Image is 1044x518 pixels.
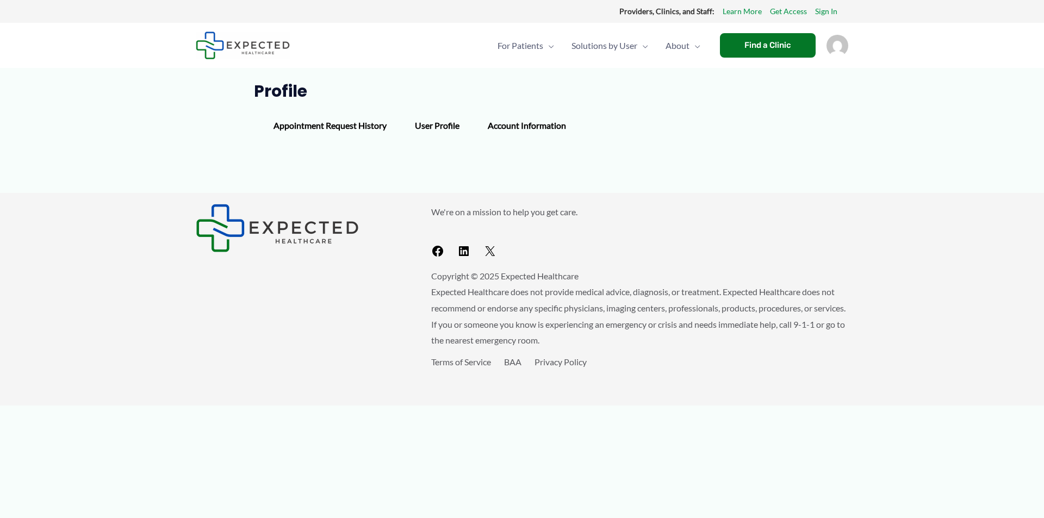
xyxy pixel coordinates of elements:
aside: Footer Widget 1 [196,204,404,252]
span: For Patients [498,27,543,65]
div: Account Information [474,110,580,141]
a: BAA [504,357,521,367]
span: Menu Toggle [543,27,554,65]
span: Expected Healthcare does not provide medical advice, diagnosis, or treatment. Expected Healthcare... [431,286,846,345]
div: Appointment Request History [259,110,401,141]
a: For PatientsMenu Toggle [489,27,563,65]
span: Menu Toggle [637,27,648,65]
a: Privacy Policy [535,357,587,367]
a: AboutMenu Toggle [657,27,709,65]
strong: Providers, Clinics, and Staff: [619,7,714,16]
a: Learn More [723,4,762,18]
nav: Primary Site Navigation [489,27,709,65]
a: Account icon link [826,39,848,49]
div: User Profile [401,110,474,141]
span: About [666,27,689,65]
span: Copyright © 2025 Expected Healthcare [431,271,579,281]
a: Get Access [770,4,807,18]
span: Solutions by User [571,27,637,65]
aside: Footer Widget 2 [431,204,848,262]
a: Solutions by UserMenu Toggle [563,27,657,65]
a: Find a Clinic [720,33,816,58]
a: Terms of Service [431,357,491,367]
img: Expected Healthcare Logo - side, dark font, small [196,204,359,252]
p: We're on a mission to help you get care. [431,204,848,220]
aside: Footer Widget 3 [431,354,848,395]
h1: Profile [254,82,791,101]
span: Menu Toggle [689,27,700,65]
a: Sign In [815,4,837,18]
img: Expected Healthcare Logo - side, dark font, small [196,32,290,59]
